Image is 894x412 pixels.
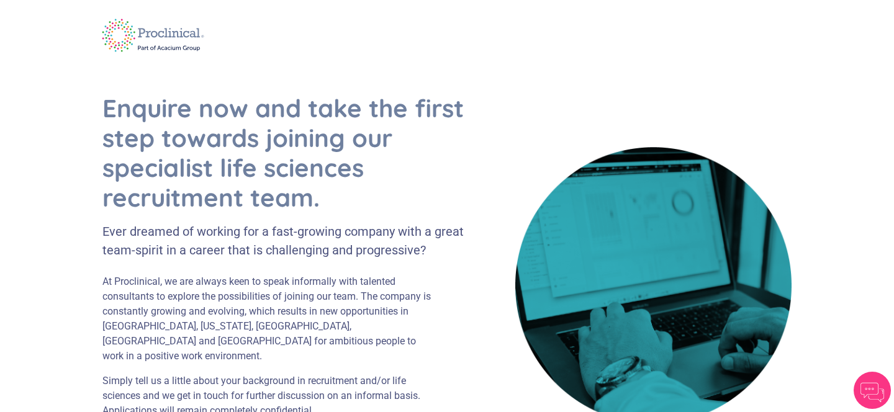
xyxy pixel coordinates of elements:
p: At Proclinical, we are always keen to speak informally with talented consultants to explore the p... [102,274,437,364]
div: Ever dreamed of working for a fast-growing company with a great team-spirit in a career that is c... [102,222,467,259]
h1: Enquire now and take the first step towards joining our specialist life sciences recruitment team. [102,93,467,212]
img: logo [93,11,213,60]
img: Chatbot [854,372,891,409]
